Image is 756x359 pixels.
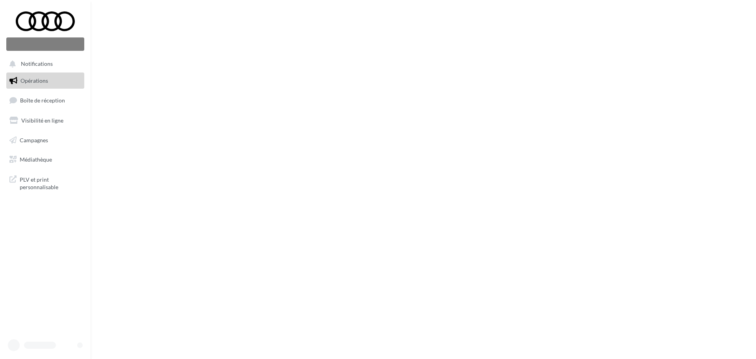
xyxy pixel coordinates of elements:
div: Nouvelle campagne [6,37,84,51]
a: Médiathèque [5,151,86,168]
span: Médiathèque [20,156,52,163]
span: Visibilité en ligne [21,117,63,124]
a: Boîte de réception [5,92,86,109]
span: PLV et print personnalisable [20,174,81,191]
span: Boîte de réception [20,97,65,104]
a: PLV et print personnalisable [5,171,86,194]
a: Opérations [5,73,86,89]
span: Opérations [20,77,48,84]
span: Campagnes [20,136,48,143]
span: Notifications [21,61,53,67]
a: Campagnes [5,132,86,149]
a: Visibilité en ligne [5,112,86,129]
